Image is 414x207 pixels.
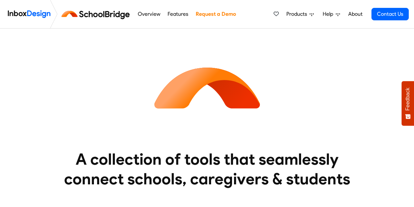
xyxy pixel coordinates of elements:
span: Products [286,10,310,18]
heading: A collection of tools that seamlessly connect schools, caregivers & students [52,149,363,189]
span: Help [323,10,336,18]
a: About [346,8,364,21]
a: Products [284,8,316,21]
a: Contact Us [371,8,409,20]
img: schoolbridge logo [60,6,134,22]
a: Help [320,8,343,21]
button: Feedback - Show survey [402,81,414,126]
img: icon_schoolbridge.svg [148,29,266,147]
a: Overview [136,8,162,21]
a: Request a Demo [194,8,238,21]
span: Feedback [405,88,411,111]
a: Features [166,8,190,21]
